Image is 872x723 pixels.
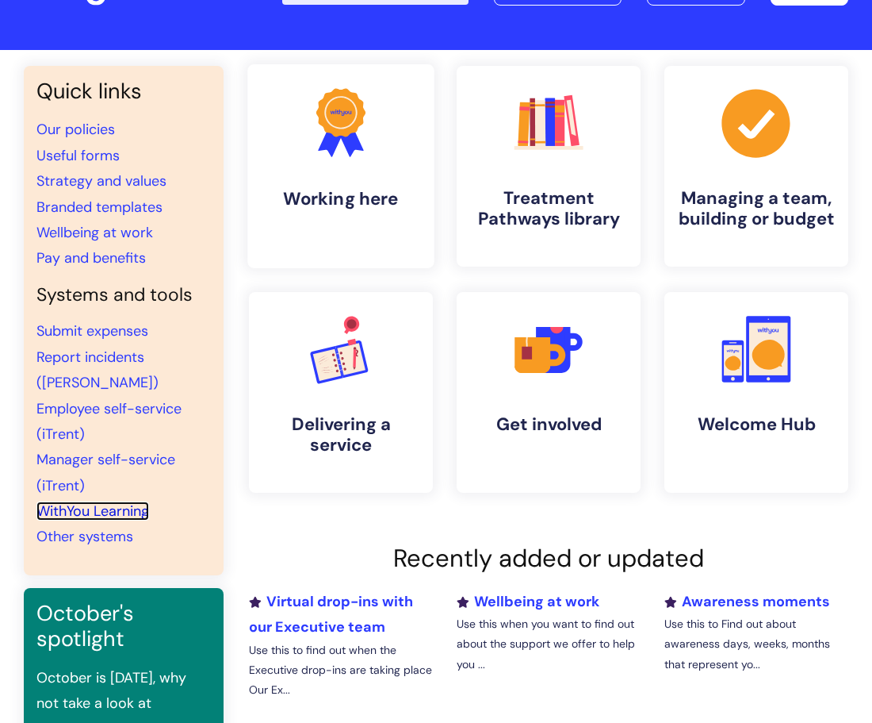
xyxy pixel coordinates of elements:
[261,188,422,210] h4: Working here
[664,592,830,611] a: Awareness moments
[249,592,413,636] a: Virtual drop-ins with our Executive team
[677,414,836,435] h4: Welcome Hub
[469,414,628,435] h4: Get involved
[249,544,848,573] h2: Recently added or updated
[457,66,641,267] a: Treatment Pathways library
[36,527,133,546] a: Other systems
[247,64,434,268] a: Working here
[36,146,120,165] a: Useful forms
[36,502,149,521] a: WithYou Learning
[262,414,420,456] h4: Delivering a service
[249,640,433,701] p: Use this to find out when the Executive drop-ins are taking place Our Ex...
[664,66,848,267] a: Managing a team, building or budget
[664,614,848,675] p: Use this to Find out about awareness days, weeks, months that represent yo...
[36,223,153,242] a: Wellbeing at work
[457,292,641,493] a: Get involved
[36,248,146,267] a: Pay and benefits
[36,348,159,392] a: Report incidents ([PERSON_NAME])
[457,614,641,675] p: Use this when you want to find out about the support we offer to help you ...
[469,188,628,230] h4: Treatment Pathways library
[36,601,211,652] h3: October's spotlight
[36,399,182,444] a: Employee self-service (iTrent)
[677,188,836,230] h4: Managing a team, building or budget
[36,198,163,217] a: Branded templates
[36,450,175,494] a: Manager self-service (iTrent)
[457,592,599,611] a: Wellbeing at work
[664,292,848,493] a: Welcome Hub
[36,120,115,139] a: Our policies
[249,292,433,493] a: Delivering a service
[36,79,211,104] h3: Quick links
[36,171,166,190] a: Strategy and values
[36,321,148,340] a: Submit expenses
[36,284,211,306] h4: Systems and tools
